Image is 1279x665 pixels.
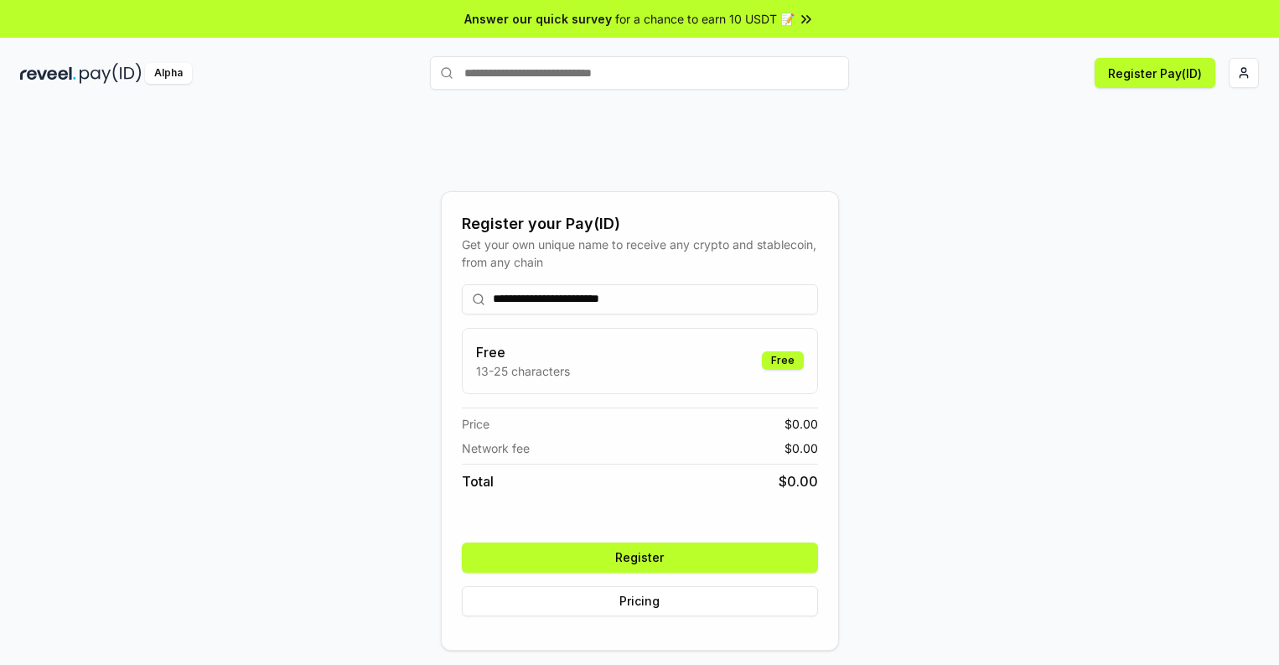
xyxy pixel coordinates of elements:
[784,415,818,433] span: $ 0.00
[462,415,489,433] span: Price
[762,351,804,370] div: Free
[462,439,530,457] span: Network fee
[784,439,818,457] span: $ 0.00
[462,212,818,236] div: Register your Pay(ID)
[462,236,818,271] div: Get your own unique name to receive any crypto and stablecoin, from any chain
[476,342,570,362] h3: Free
[615,10,795,28] span: for a chance to earn 10 USDT 📝
[476,362,570,380] p: 13-25 characters
[462,543,818,573] button: Register
[80,63,142,84] img: pay_id
[145,63,192,84] div: Alpha
[464,10,612,28] span: Answer our quick survey
[462,471,494,491] span: Total
[779,471,818,491] span: $ 0.00
[462,586,818,616] button: Pricing
[20,63,76,84] img: reveel_dark
[1095,58,1215,88] button: Register Pay(ID)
